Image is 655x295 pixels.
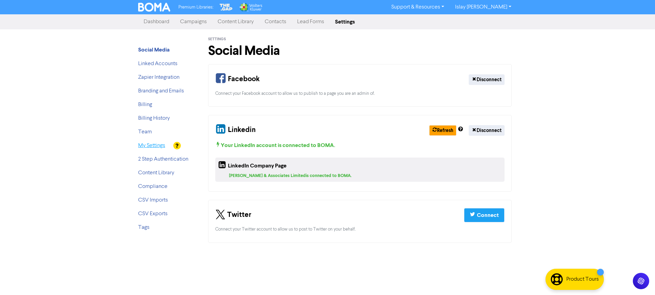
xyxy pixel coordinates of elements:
button: Disconnect [469,74,505,85]
div: Linkedin [215,122,256,138]
div: [PERSON_NAME] & Associates Limited is connected to BOMA. [229,173,502,179]
a: CSV Imports [138,197,168,203]
a: Branding and Emails [138,88,184,94]
span: Settings [208,37,226,42]
div: Your LinkedIn account is connected to BOMA . [215,141,505,149]
a: Dashboard [138,15,175,29]
a: Zapier Integration [138,75,179,80]
a: Campaigns [175,15,212,29]
a: Contacts [259,15,292,29]
a: Linked Accounts [138,61,177,67]
a: Social Media [138,47,170,53]
img: BOMA Logo [138,3,170,12]
a: Islay [PERSON_NAME] [450,2,517,13]
div: Your Twitter Connection [208,200,512,242]
a: 2 Step Authentication [138,157,188,162]
div: Your Linkedin and Company Page Connection [208,115,512,192]
div: Connect [477,211,499,219]
button: Refresh [429,125,456,136]
div: Your Facebook Connection [208,64,512,107]
button: Disconnect [469,125,505,136]
a: Lead Forms [292,15,330,29]
div: LinkedIn Company Page [218,160,287,173]
a: Team [138,129,152,135]
div: Facebook [215,71,260,88]
a: My Settings [138,143,165,148]
a: Billing [138,102,152,107]
span: Premium Libraries: [178,5,213,10]
img: Wolters Kluwer [239,3,262,12]
img: The Gap [219,3,234,12]
a: Content Library [138,170,174,176]
div: Connect your Twitter account to allow us to post to Twitter on your behalf. [215,226,505,233]
a: CSV Exports [138,211,168,217]
div: Connect your Facebook account to allow us to publish to a page you are an admin of. [215,90,505,97]
iframe: Chat Widget [621,262,655,295]
a: Billing History [138,116,170,121]
a: Settings [330,15,360,29]
a: Support & Resources [386,2,450,13]
strong: Social Media [138,46,170,53]
h1: Social Media [208,43,512,59]
div: Twitter [215,207,251,223]
a: Compliance [138,184,168,189]
button: Connect [464,208,505,222]
a: Content Library [212,15,259,29]
a: Tags [138,225,149,230]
